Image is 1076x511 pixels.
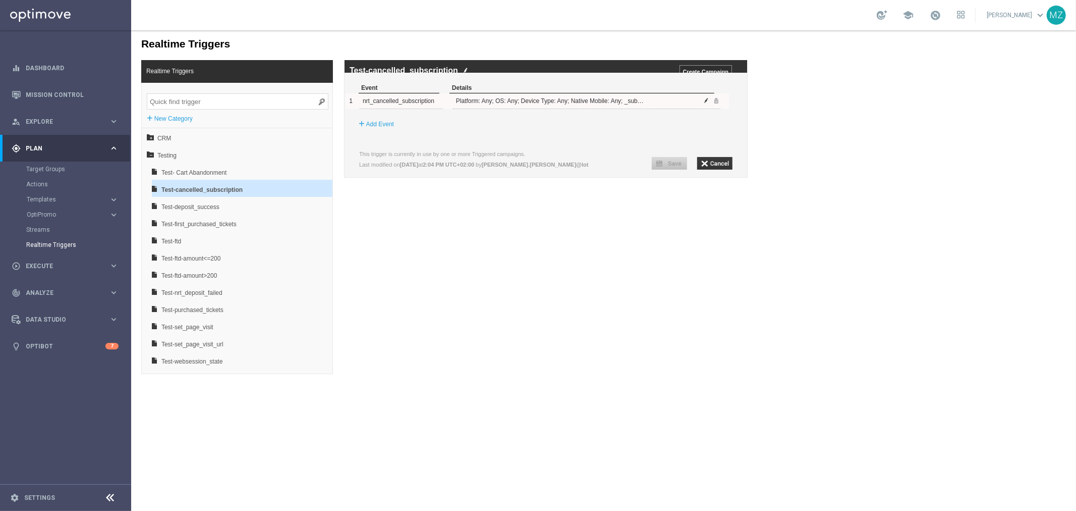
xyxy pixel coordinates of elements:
[109,117,119,126] i: keyboard_arrow_right
[232,63,312,78] div: nrt_cancelled_subscription
[11,64,119,72] button: equalizer Dashboard
[1035,10,1046,21] span: keyboard_arrow_down
[30,185,139,202] span: Test-first_purchased_tickets
[12,288,21,297] i: track_changes
[332,37,337,43] img: edit_white.png
[12,288,109,297] div: Analyze
[11,289,119,297] button: track_changes Analyze keyboard_arrow_right
[109,315,119,324] i: keyboard_arrow_right
[26,55,119,81] a: Dashboard
[269,131,287,137] b: [DATE]
[214,63,221,78] div: 1
[12,262,21,271] i: play_circle_outline
[109,261,119,271] i: keyboard_arrow_right
[30,305,139,323] span: Test-set_page_visit_url
[582,67,588,73] span: Delete
[30,254,139,271] span: Test-nrt_deposit_failed
[109,143,119,153] i: keyboard_arrow_right
[292,131,343,137] b: 2:04 PM UTC+02:00
[12,64,21,73] i: equalizer
[26,117,138,134] span: Testing
[12,81,119,108] div: Mission Control
[26,241,105,249] a: Realtime Triggers
[12,117,21,126] i: person_search
[30,237,139,254] span: Test-ftd-amount>200
[228,131,458,137] lable: Last modified on at by
[26,226,105,234] a: Streams
[109,210,119,220] i: keyboard_arrow_right
[11,316,119,324] button: Data Studio keyboard_arrow_right
[26,333,105,360] a: Optibot
[16,63,197,79] input: Quick find trigger
[30,288,139,305] span: Test-set_page_visit
[26,99,138,117] span: CRM
[23,83,62,93] label: New Category
[27,196,99,202] span: Templates
[30,266,139,273] div: Test-nrt_deposit_failed
[26,195,119,203] button: Templates keyboard_arrow_right
[26,207,130,222] div: OptiPromo
[12,144,21,153] i: gps_fixed
[12,144,109,153] div: Plan
[318,53,583,63] div: Details
[26,237,130,252] div: Realtime Triggers
[26,162,130,177] div: Target Groups
[10,32,68,49] span: Realtime Triggers
[12,342,21,351] i: lightbulb
[11,342,119,350] button: lightbulb Optibot 7
[26,211,119,219] button: OptiPromo keyboard_arrow_right
[548,35,601,47] input: Create Campaign
[30,168,139,185] span: Test-deposit_success
[12,117,109,126] div: Explore
[11,118,119,126] button: person_search Explore keyboard_arrow_right
[11,144,119,152] button: gps_fixed Plan keyboard_arrow_right
[26,180,105,188] a: Actions
[26,81,119,108] a: Mission Control
[30,283,139,290] div: Test-purchased_tickets
[30,197,139,204] div: Test-first_purchased_tickets
[30,220,139,237] span: Test-ftd-amount<=200
[228,88,234,98] label: +
[30,134,139,151] span: Test- Cart Abandonment
[26,177,130,192] div: Actions
[27,212,109,218] div: OptiPromo
[30,145,139,152] div: Test- Cart Abandonment
[109,288,119,297] i: keyboard_arrow_right
[986,8,1047,23] a: [PERSON_NAME]keyboard_arrow_down
[11,262,119,270] button: play_circle_outline Execute keyboard_arrow_right
[26,222,130,237] div: Streams
[235,89,263,99] label: Add Event
[902,10,914,21] span: school
[10,493,19,502] i: settings
[322,63,515,78] div: Platform: Any; OS: Any; Device Type: Any; Native Mobile: Any; _subsc_cancel_time: Any; _subsc_can...
[12,55,119,81] div: Dashboard
[27,212,99,218] span: OptiPromo
[30,163,139,170] div: Test-cancelled_subscription
[30,231,139,238] div: Test-ftd-amount<=200
[26,145,109,151] span: Plan
[26,317,109,323] span: Data Studio
[12,315,109,324] div: Data Studio
[228,53,308,63] div: Event
[30,317,139,324] div: Test-set_page_visit_url
[27,196,109,202] div: Templates
[109,195,119,205] i: keyboard_arrow_right
[30,271,139,288] span: Test-purchased_tickets
[24,495,55,501] a: Settings
[228,121,394,127] label: This trigger is currently in use by one or more Triggered campaigns.
[30,202,139,220] span: Test-ftd
[26,192,130,207] div: Templates
[26,119,109,125] span: Explore
[30,180,139,187] div: Test-deposit_success
[11,91,119,99] button: Mission Control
